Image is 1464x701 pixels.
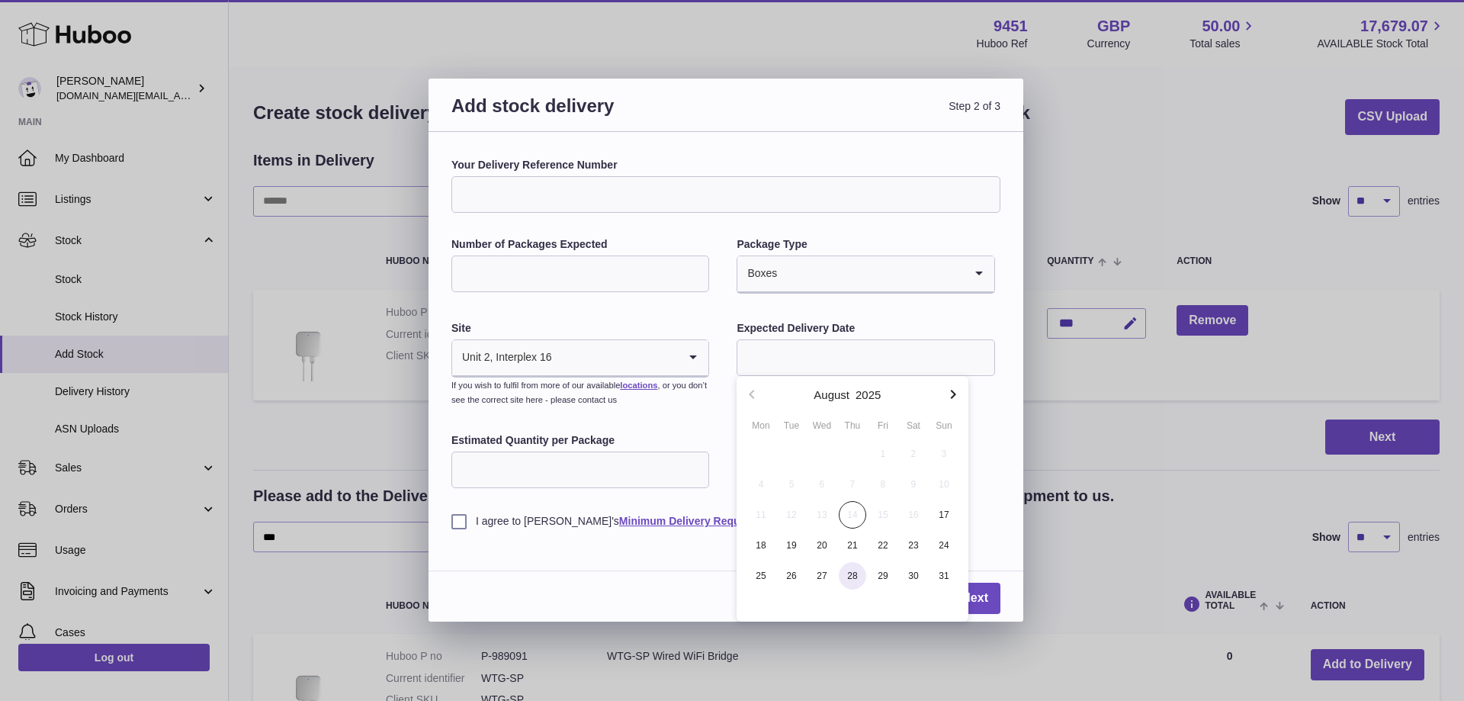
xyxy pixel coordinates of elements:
[868,439,898,469] button: 1
[898,469,929,500] button: 9
[808,532,836,559] span: 20
[930,562,958,590] span: 31
[837,469,868,500] button: 7
[949,583,1000,614] a: Next
[747,501,775,529] span: 11
[929,530,959,561] button: 24
[869,471,897,498] span: 8
[839,501,866,529] span: 14
[620,381,657,390] a: locations
[929,500,959,530] button: 17
[778,562,805,590] span: 26
[737,256,778,291] span: Boxes
[837,419,868,432] div: Thu
[451,158,1000,172] label: Your Delivery Reference Number
[746,419,776,432] div: Mon
[452,340,553,375] span: Unit 2, Interplex 16
[807,530,837,561] button: 20
[869,440,897,468] span: 1
[746,561,776,591] button: 25
[839,562,866,590] span: 28
[776,419,807,432] div: Tue
[807,500,837,530] button: 13
[737,256,994,293] div: Search for option
[837,530,868,561] button: 21
[807,419,837,432] div: Wed
[868,500,898,530] button: 15
[898,439,929,469] button: 2
[747,532,775,559] span: 18
[898,561,929,591] button: 30
[856,389,881,400] button: 2025
[837,500,868,530] button: 14
[814,389,849,400] button: August
[807,561,837,591] button: 27
[898,500,929,530] button: 16
[930,440,958,468] span: 3
[778,532,805,559] span: 19
[451,94,726,136] h3: Add stock delivery
[900,471,927,498] span: 9
[778,256,963,291] input: Search for option
[900,532,927,559] span: 23
[869,532,897,559] span: 22
[737,321,994,336] label: Expected Delivery Date
[726,94,1000,136] span: Step 2 of 3
[900,501,927,529] span: 16
[808,562,836,590] span: 27
[776,469,807,500] button: 5
[900,440,927,468] span: 2
[776,530,807,561] button: 19
[868,469,898,500] button: 8
[451,514,1000,529] label: I agree to [PERSON_NAME]'s
[747,562,775,590] span: 25
[776,500,807,530] button: 12
[868,561,898,591] button: 29
[778,501,805,529] span: 12
[839,532,866,559] span: 21
[929,561,959,591] button: 31
[451,381,707,404] small: If you wish to fulfil from more of our available , or you don’t see the correct site here - pleas...
[929,439,959,469] button: 3
[930,471,958,498] span: 10
[807,469,837,500] button: 6
[553,340,679,375] input: Search for option
[837,561,868,591] button: 28
[808,501,836,529] span: 13
[452,340,708,377] div: Search for option
[900,562,927,590] span: 30
[930,532,958,559] span: 24
[451,433,709,448] label: Estimated Quantity per Package
[898,419,929,432] div: Sat
[869,562,897,590] span: 29
[808,471,836,498] span: 6
[451,237,709,252] label: Number of Packages Expected
[778,471,805,498] span: 5
[929,419,959,432] div: Sun
[747,471,775,498] span: 4
[746,530,776,561] button: 18
[868,530,898,561] button: 22
[746,500,776,530] button: 11
[898,530,929,561] button: 23
[929,469,959,500] button: 10
[451,321,709,336] label: Site
[746,469,776,500] button: 4
[868,419,898,432] div: Fri
[930,501,958,529] span: 17
[737,237,994,252] label: Package Type
[869,501,897,529] span: 15
[839,471,866,498] span: 7
[776,561,807,591] button: 26
[619,515,785,527] a: Minimum Delivery Requirements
